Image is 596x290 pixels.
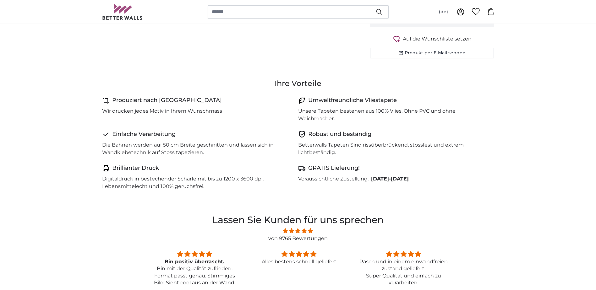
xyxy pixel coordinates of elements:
button: Auf die Wunschliste setzen [370,35,494,43]
p: Betterwalls Tapeten Sind rissüberbrückend, stossfest und extrem lichtbeständig. [298,141,489,156]
button: (de) [434,6,453,18]
span: [DATE] [391,176,409,182]
p: Wir drucken jedes Motiv in Ihrem Wunschmass [102,107,222,115]
p: Voraussichtliche Zustellung: [298,175,369,183]
h4: Umweltfreundliche Vliestapete [308,96,397,105]
h4: Brillianter Druck [112,164,159,173]
div: Bin positiv überrascht. [150,258,239,265]
h4: Einfache Verarbeitung [112,130,176,139]
button: Produkt per E-Mail senden [370,48,494,58]
p: Alles bestens schnell geliefert [254,258,343,265]
div: 5 stars [150,250,239,258]
h4: GRATIS Lieferung! [308,164,360,173]
h2: Lassen Sie Kunden für uns sprechen [141,213,455,227]
img: Betterwalls [102,4,143,20]
span: Auf die Wunschliste setzen [403,35,472,43]
div: 5 stars [254,250,343,258]
p: Digitaldruck in bestechender Schärfe mit bis zu 1200 x 3600 dpi. Lebensmittelecht und 100% geruch... [102,175,293,190]
a: von 9765 Bewertungen [268,235,328,241]
h4: Robust und beständig [308,130,371,139]
div: 5 stars [359,250,448,258]
span: [DATE] [371,176,389,182]
span: 4.81 stars [141,227,455,235]
p: Die Bahnen werden auf 50 cm Breite geschnitten und lassen sich in Wandklebetechnik auf Stoss tape... [102,141,293,156]
h4: Produziert nach [GEOGRAPHIC_DATA] [112,96,222,105]
b: - [371,176,409,182]
p: Rasch und in einem einwandfreien zustand geliefert. Super Qualität und einfach zu verarbeiten. [359,258,448,287]
p: Unsere Tapeten bestehen aus 100% Vlies. Ohne PVC und ohne Weichmacher. [298,107,489,122]
p: Bin mit der Qualität zufrieden. Format passt genau. Stimmiges Bild. Sieht cool aus an der Wand. [150,265,239,286]
h3: Ihre Vorteile [102,78,494,89]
